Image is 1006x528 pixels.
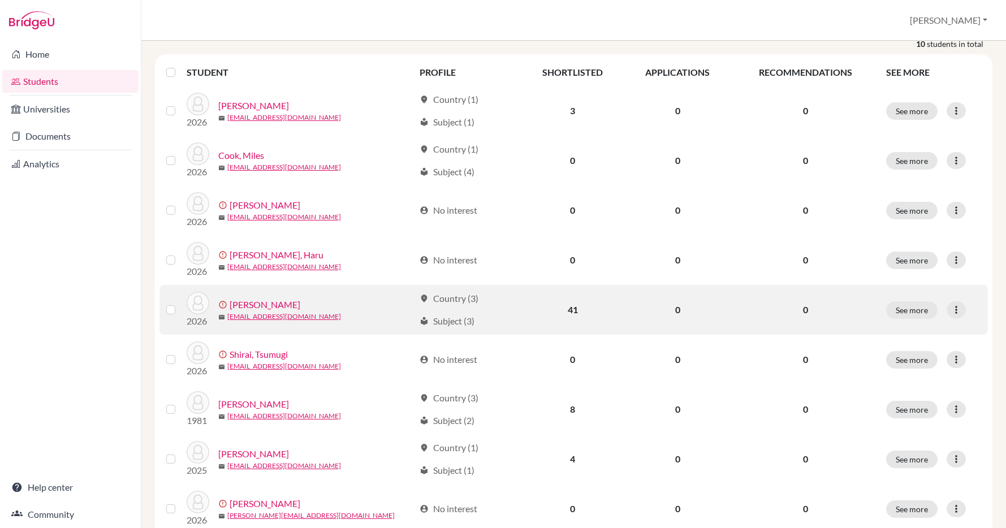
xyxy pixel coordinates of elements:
[886,351,938,369] button: See more
[227,461,341,471] a: [EMAIL_ADDRESS][DOMAIN_NAME]
[886,252,938,269] button: See more
[187,265,209,278] p: 2026
[187,165,209,179] p: 2026
[420,416,429,425] span: local_library
[230,248,323,262] a: [PERSON_NAME], Haru
[879,59,988,86] th: SEE MORE
[2,503,139,526] a: Community
[420,391,478,405] div: Country (3)
[521,86,624,136] td: 3
[732,59,879,86] th: RECOMMENDATIONS
[187,93,209,115] img: Cook, Maia
[624,185,732,235] td: 0
[9,11,54,29] img: Bridge-U
[521,235,624,285] td: 0
[187,441,209,464] img: Wakasa, Daisuke
[187,292,209,314] img: Rao, Solana
[420,314,474,328] div: Subject (3)
[521,285,624,335] td: 41
[521,59,624,86] th: SHORTLISTED
[227,262,341,272] a: [EMAIL_ADDRESS][DOMAIN_NAME]
[624,285,732,335] td: 0
[218,397,289,411] a: [PERSON_NAME]
[739,154,873,167] p: 0
[521,434,624,484] td: 4
[230,497,300,510] a: [PERSON_NAME]
[230,348,288,361] a: Shirai, Tsumugi
[218,513,225,520] span: mail
[420,353,477,366] div: No interest
[187,513,209,527] p: 2026
[230,298,300,311] a: [PERSON_NAME]
[218,350,230,359] span: error_outline
[218,413,225,420] span: mail
[420,145,429,154] span: location_on
[420,441,478,455] div: Country (1)
[187,59,413,86] th: STUDENT
[886,102,938,120] button: See more
[227,361,341,371] a: [EMAIL_ADDRESS][DOMAIN_NAME]
[886,301,938,319] button: See more
[420,165,474,179] div: Subject (4)
[187,464,209,477] p: 2025
[521,136,624,185] td: 0
[420,206,429,215] span: account_circle
[2,43,139,66] a: Home
[905,10,992,31] button: [PERSON_NAME]
[739,253,873,267] p: 0
[420,466,429,475] span: local_library
[218,99,289,112] a: [PERSON_NAME]
[420,118,429,127] span: local_library
[927,38,992,50] span: students in total
[227,112,341,123] a: [EMAIL_ADDRESS][DOMAIN_NAME]
[187,391,209,414] img: Stern, Robert
[624,86,732,136] td: 0
[230,198,300,212] a: [PERSON_NAME]
[521,335,624,384] td: 0
[420,115,474,129] div: Subject (1)
[187,414,209,427] p: 1981
[218,447,289,461] a: [PERSON_NAME]
[420,93,478,106] div: Country (1)
[739,353,873,366] p: 0
[227,510,395,521] a: [PERSON_NAME][EMAIL_ADDRESS][DOMAIN_NAME]
[420,95,429,104] span: location_on
[886,401,938,418] button: See more
[739,104,873,118] p: 0
[624,335,732,384] td: 0
[187,491,209,513] img: Yamashita, Kyoji
[218,115,225,122] span: mail
[886,202,938,219] button: See more
[739,452,873,466] p: 0
[739,502,873,516] p: 0
[218,463,225,470] span: mail
[420,504,429,513] span: account_circle
[624,136,732,185] td: 0
[227,311,341,322] a: [EMAIL_ADDRESS][DOMAIN_NAME]
[218,149,264,162] a: Cook, Miles
[886,500,938,518] button: See more
[420,393,429,403] span: location_on
[420,317,429,326] span: local_library
[420,167,429,176] span: local_library
[739,204,873,217] p: 0
[2,98,139,120] a: Universities
[218,201,230,210] span: error_outline
[227,212,341,222] a: [EMAIL_ADDRESS][DOMAIN_NAME]
[420,142,478,156] div: Country (1)
[420,294,429,303] span: location_on
[187,364,209,378] p: 2026
[187,341,209,364] img: Shirai, Tsumugi
[218,363,225,370] span: mail
[218,165,225,171] span: mail
[420,443,429,452] span: location_on
[227,162,341,172] a: [EMAIL_ADDRESS][DOMAIN_NAME]
[187,192,209,215] img: Huang, Ryan
[218,214,225,221] span: mail
[521,185,624,235] td: 0
[916,38,927,50] strong: 10
[187,115,209,129] p: 2026
[886,152,938,170] button: See more
[218,300,230,309] span: error_outline
[420,502,477,516] div: No interest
